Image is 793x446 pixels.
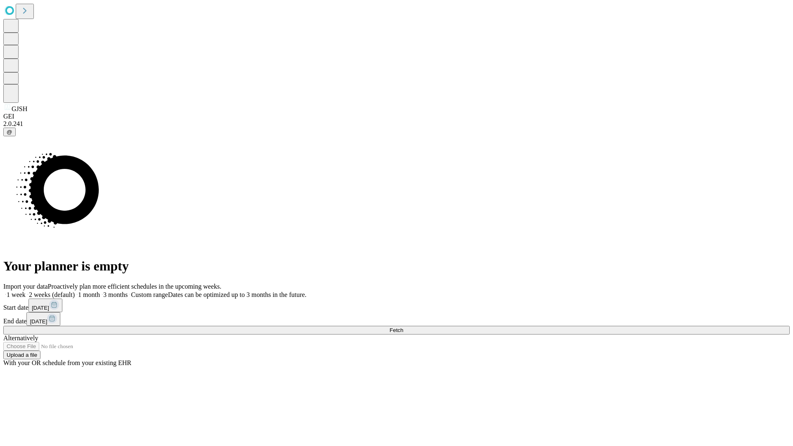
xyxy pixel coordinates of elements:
div: GEI [3,113,790,120]
span: [DATE] [32,305,49,311]
button: [DATE] [28,299,62,312]
span: 2 weeks (default) [29,291,75,298]
span: 1 week [7,291,26,298]
button: Fetch [3,326,790,334]
button: @ [3,128,16,136]
div: 2.0.241 [3,120,790,128]
div: End date [3,312,790,326]
span: 3 months [103,291,128,298]
button: [DATE] [26,312,60,326]
span: With your OR schedule from your existing EHR [3,359,131,366]
span: @ [7,129,12,135]
span: Custom range [131,291,168,298]
button: Upload a file [3,351,40,359]
span: 1 month [78,291,100,298]
div: Start date [3,299,790,312]
span: GJSH [12,105,27,112]
span: Dates can be optimized up to 3 months in the future. [168,291,306,298]
span: Alternatively [3,334,38,342]
span: Import your data [3,283,48,290]
span: [DATE] [30,318,47,325]
h1: Your planner is empty [3,259,790,274]
span: Proactively plan more efficient schedules in the upcoming weeks. [48,283,221,290]
span: Fetch [389,327,403,333]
